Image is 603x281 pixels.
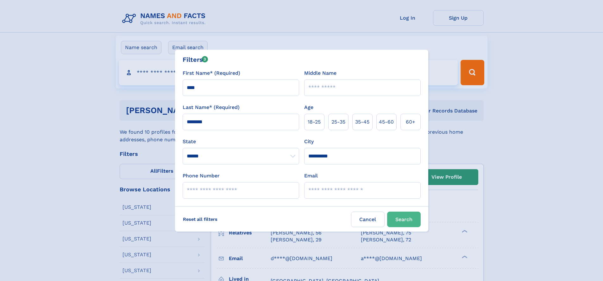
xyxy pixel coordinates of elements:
label: Age [304,104,313,111]
span: 25‑35 [331,118,345,126]
div: Filters [183,55,208,64]
label: Cancel [351,212,385,227]
label: State [183,138,299,145]
label: Email [304,172,318,180]
label: City [304,138,314,145]
span: 60+ [406,118,415,126]
label: Reset all filters [179,212,222,227]
span: 45‑60 [379,118,394,126]
label: Last Name* (Required) [183,104,240,111]
label: Middle Name [304,69,336,77]
button: Search [387,212,421,227]
span: 18‑25 [308,118,321,126]
span: 35‑45 [355,118,369,126]
label: First Name* (Required) [183,69,240,77]
label: Phone Number [183,172,220,180]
